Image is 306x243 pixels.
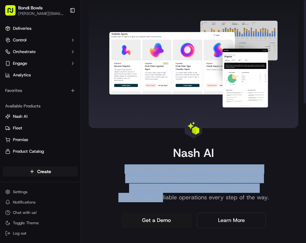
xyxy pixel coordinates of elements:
[18,11,64,16] button: [PERSON_NAME][EMAIL_ADDRESS][DOMAIN_NAME]
[187,122,200,135] img: Landing Page Icon
[6,94,17,105] img: Brigitte Vinadas
[61,127,104,134] span: API Documentation
[173,146,214,159] h1: Nash AI
[13,127,49,134] span: Knowledge Base
[13,37,27,43] span: Control
[13,49,36,55] span: Orchestrate
[110,64,118,72] button: Start new chat
[13,149,44,154] span: Product Catalog
[3,85,78,96] div: Favorites
[3,158,78,168] button: Returns
[13,220,39,226] span: Toggle Theme
[3,208,78,217] button: Chat with us!
[3,166,78,177] button: Create
[14,62,25,73] img: 8016278978528_b943e370aa5ada12b00a_72.png
[3,70,78,80] a: Analytics
[6,84,43,89] div: Past conversations
[5,149,75,154] a: Product Catalog
[13,210,37,215] span: Chat with us!
[121,213,192,228] a: Get a Demo
[6,62,18,73] img: 1736555255976-a54dd68f-1ca7-489b-9aae-adbdc363a1c4
[3,198,78,207] button: Notifications
[29,62,106,68] div: Start new chat
[13,72,31,78] span: Analytics
[3,23,78,34] a: Deliveries
[3,135,78,145] button: Promise
[5,160,75,166] a: Returns
[3,111,78,122] button: Nash AI
[54,100,56,105] span: •
[13,137,28,143] span: Promise
[13,61,27,66] span: Engage
[6,26,118,36] p: Welcome 👋
[13,200,36,205] span: Notifications
[64,143,78,148] span: Pylon
[13,125,22,131] span: Fleet
[52,125,106,136] a: 💻API Documentation
[13,26,31,31] span: Deliveries
[3,3,67,18] button: Bondi Bowls[PERSON_NAME][EMAIL_ADDRESS][DOMAIN_NAME]
[6,128,12,133] div: 📗
[20,100,52,105] span: [PERSON_NAME]
[197,213,266,228] a: Learn More
[3,187,78,196] button: Settings
[13,160,27,166] span: Returns
[5,114,75,119] a: Nash AI
[46,143,78,148] a: Powered byPylon
[18,5,43,11] button: Bondi Bowls
[3,229,78,238] button: Log out
[17,42,116,49] input: Got a question? Start typing here...
[13,101,18,106] img: 1736555255976-a54dd68f-1ca7-489b-9aae-adbdc363a1c4
[3,58,78,69] button: Engage
[5,125,75,131] a: Fleet
[3,123,78,133] button: Fleet
[3,218,78,227] button: Toggle Theme
[37,168,51,175] span: Create
[6,6,19,19] img: Nash
[3,35,78,45] button: Control
[3,101,78,111] div: Available Products
[55,128,60,133] div: 💻
[13,231,26,236] span: Log out
[100,83,118,91] button: See all
[13,114,27,119] span: Nash AI
[29,68,89,73] div: We're available if you need us!
[4,125,52,136] a: 📗Knowledge Base
[3,146,78,157] button: Product Catalog
[13,189,27,194] span: Settings
[3,47,78,57] button: Orchestrate
[5,137,75,143] a: Promise
[111,164,276,202] p: [PERSON_NAME] Agents are transforming logistics by automating thousands of tasks across dispatch,...
[57,100,71,105] span: [DATE]
[109,21,278,107] img: Landing Page Image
